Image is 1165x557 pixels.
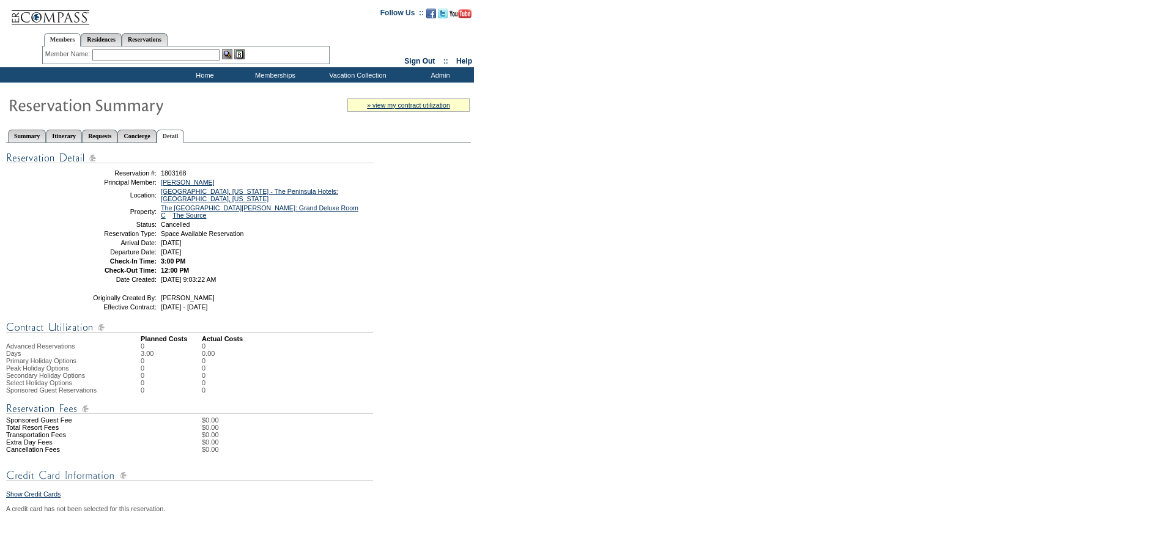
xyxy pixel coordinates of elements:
[202,438,471,446] td: $0.00
[141,350,202,357] td: 3.00
[404,67,474,83] td: Admin
[168,67,239,83] td: Home
[172,212,206,219] a: The Source
[202,424,471,431] td: $0.00
[202,431,471,438] td: $0.00
[69,179,157,186] td: Principal Member:
[6,350,21,357] span: Days
[6,505,471,512] div: A credit card has not been selected for this reservation.
[141,386,202,394] td: 0
[6,320,373,335] img: Contract Utilization
[380,7,424,22] td: Follow Us ::
[69,303,157,311] td: Effective Contract:
[161,204,358,219] a: The [GEOGRAPHIC_DATA][PERSON_NAME]: Grand Deluxe Room C
[122,33,168,46] a: Reservations
[69,230,157,237] td: Reservation Type:
[202,350,215,357] td: 0.00
[161,188,338,202] a: [GEOGRAPHIC_DATA], [US_STATE] - The Peninsula Hotels: [GEOGRAPHIC_DATA], [US_STATE]
[449,12,472,20] a: Subscribe to our YouTube Channel
[404,57,435,65] a: Sign Out
[161,276,216,283] span: [DATE] 9:03:22 AM
[161,303,208,311] span: [DATE] - [DATE]
[6,150,373,166] img: Reservation Detail
[6,379,72,386] span: Select Holiday Options
[69,188,157,202] td: Location:
[6,468,373,483] img: Credit Card Information
[6,424,141,431] td: Total Resort Fees
[426,9,436,18] img: Become our fan on Facebook
[141,364,202,372] td: 0
[8,92,253,117] img: Reservaton Summary
[141,372,202,379] td: 0
[6,357,76,364] span: Primary Holiday Options
[6,416,141,424] td: Sponsored Guest Fee
[141,342,202,350] td: 0
[69,239,157,246] td: Arrival Date:
[161,179,215,186] a: [PERSON_NAME]
[161,221,190,228] span: Cancelled
[161,230,243,237] span: Space Available Reservation
[438,9,448,18] img: Follow us on Twitter
[81,33,122,46] a: Residences
[69,294,157,301] td: Originally Created By:
[456,57,472,65] a: Help
[202,416,471,424] td: $0.00
[449,9,472,18] img: Subscribe to our YouTube Channel
[6,364,68,372] span: Peak Holiday Options
[202,446,471,453] td: $0.00
[6,431,141,438] td: Transportation Fees
[161,257,185,265] span: 3:00 PM
[6,386,97,394] span: Sponsored Guest Reservations
[157,130,185,143] a: Detail
[82,130,117,142] a: Requests
[8,130,46,142] a: Summary
[202,386,215,394] td: 0
[141,335,202,342] td: Planned Costs
[6,401,373,416] img: Reservation Fees
[69,248,157,256] td: Departure Date:
[161,239,182,246] span: [DATE]
[69,204,157,219] td: Property:
[443,57,448,65] span: ::
[46,130,82,142] a: Itinerary
[6,438,141,446] td: Extra Day Fees
[202,342,215,350] td: 0
[161,248,182,256] span: [DATE]
[202,335,471,342] td: Actual Costs
[105,267,157,274] strong: Check-Out Time:
[161,267,189,274] span: 12:00 PM
[202,372,215,379] td: 0
[234,49,245,59] img: Reservations
[222,49,232,59] img: View
[426,12,436,20] a: Become our fan on Facebook
[438,12,448,20] a: Follow us on Twitter
[6,490,61,498] a: Show Credit Cards
[117,130,156,142] a: Concierge
[202,357,215,364] td: 0
[141,357,202,364] td: 0
[44,33,81,46] a: Members
[6,446,141,453] td: Cancellation Fees
[6,372,85,379] span: Secondary Holiday Options
[161,169,187,177] span: 1803168
[69,221,157,228] td: Status:
[69,276,157,283] td: Date Created:
[202,379,215,386] td: 0
[110,257,157,265] strong: Check-In Time:
[161,294,215,301] span: [PERSON_NAME]
[45,49,92,59] div: Member Name:
[69,169,157,177] td: Reservation #:
[202,364,215,372] td: 0
[6,342,75,350] span: Advanced Reservations
[367,101,450,109] a: » view my contract utilization
[239,67,309,83] td: Memberships
[141,379,202,386] td: 0
[309,67,404,83] td: Vacation Collection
